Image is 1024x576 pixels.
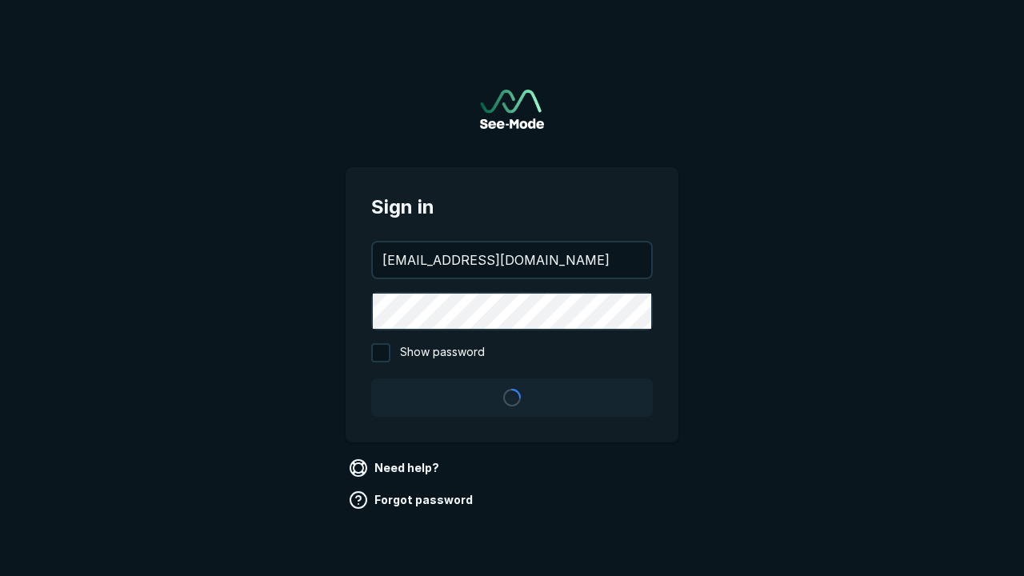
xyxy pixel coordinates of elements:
img: See-Mode Logo [480,90,544,129]
span: Show password [400,343,485,362]
span: Sign in [371,193,653,222]
a: Need help? [346,455,446,481]
a: Go to sign in [480,90,544,129]
input: your@email.com [373,242,651,278]
a: Forgot password [346,487,479,513]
